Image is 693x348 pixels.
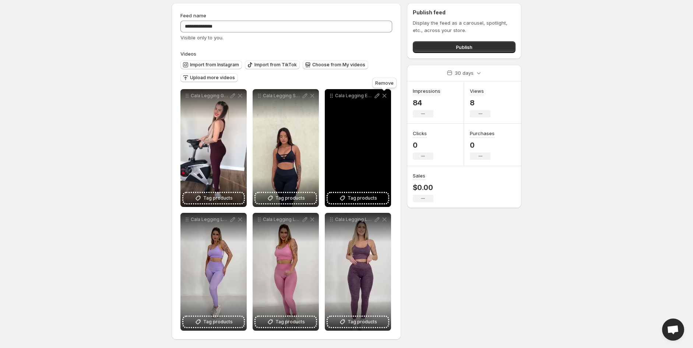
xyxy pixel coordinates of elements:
[180,51,196,57] span: Videos
[245,60,300,69] button: Import from TikTok
[348,194,377,202] span: Tag products
[413,41,516,53] button: Publish
[413,183,433,192] p: $0.00
[263,93,301,99] p: Cala Legging Suplex Feminina Insanity Effort
[275,194,305,202] span: Tag products
[191,93,229,99] p: Cala Legging Grossa de Suplex Cintura [PERSON_NAME]
[203,194,233,202] span: Tag products
[413,141,433,150] p: 0
[328,193,388,203] button: Tag products
[470,141,495,150] p: 0
[662,319,684,341] div: Open chat
[470,87,484,95] h3: Views
[180,213,247,331] div: Cala Legging Levanta E Empina Bumbum Fitness Cintura Alta 0125Tag products
[183,193,244,203] button: Tag products
[180,60,242,69] button: Import from Instagram
[413,130,427,137] h3: Clicks
[253,213,319,331] div: Cala Legging Levanta E Empina Bumbum Fitness Academia [PERSON_NAME] 0131Tag products
[413,98,440,107] p: 84
[455,69,474,77] p: 30 days
[303,60,368,69] button: Choose from My videos
[180,89,247,207] div: Cala Legging Grossa de Suplex Cintura [PERSON_NAME]Tag products
[413,19,516,34] p: Display the feed as a carousel, spotlight, etc., across your store.
[348,318,377,326] span: Tag products
[335,93,373,99] p: Cala Legging Empina E Levanta Bumbum Fitness Azul Claro
[312,62,365,68] span: Choose from My videos
[456,43,472,51] span: Publish
[470,98,490,107] p: 8
[325,213,391,331] div: Cala Legging Levanta Empina Bumbum Fitness Academia Bord 0137Tag products
[413,87,440,95] h3: Impressions
[256,317,316,327] button: Tag products
[413,172,425,179] h3: Sales
[263,217,301,222] p: Cala Legging Levanta E Empina Bumbum Fitness Academia [PERSON_NAME] 0131
[413,9,516,16] h2: Publish feed
[180,35,224,41] span: Visible only to you.
[191,217,229,222] p: Cala Legging Levanta E Empina Bumbum Fitness Cintura Alta 0125
[256,193,316,203] button: Tag products
[470,130,495,137] h3: Purchases
[254,62,297,68] span: Import from TikTok
[335,217,373,222] p: Cala Legging Levanta Empina Bumbum Fitness Academia Bord 0137
[203,318,233,326] span: Tag products
[328,317,388,327] button: Tag products
[180,13,206,18] span: Feed name
[183,317,244,327] button: Tag products
[275,318,305,326] span: Tag products
[253,89,319,207] div: Cala Legging Suplex Feminina Insanity EffortTag products
[325,89,391,207] div: Cala Legging Empina E Levanta Bumbum Fitness Azul ClaroTag products
[190,75,235,81] span: Upload more videos
[190,62,239,68] span: Import from Instagram
[180,73,238,82] button: Upload more videos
